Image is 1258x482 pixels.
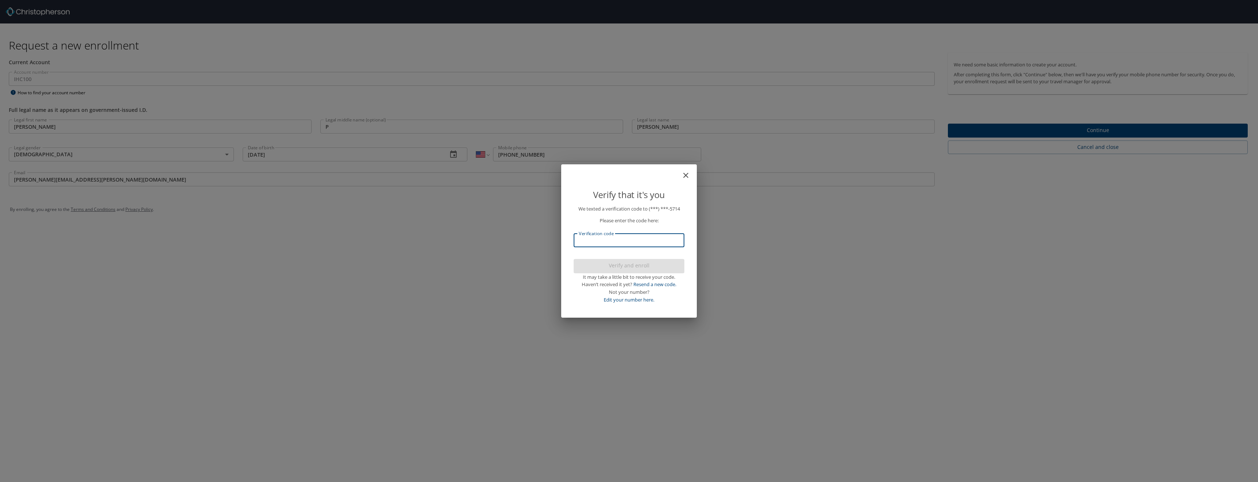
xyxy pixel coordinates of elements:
button: close [685,167,694,176]
a: Edit your number here. [604,296,654,303]
p: We texted a verification code to (***) ***- 5714 [574,205,684,213]
p: Verify that it's you [574,188,684,202]
div: Haven’t received it yet? [574,281,684,288]
div: It may take a little bit to receive your code. [574,273,684,281]
a: Resend a new code. [633,281,676,288]
p: Please enter the code here: [574,217,684,224]
div: Not your number? [574,288,684,296]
